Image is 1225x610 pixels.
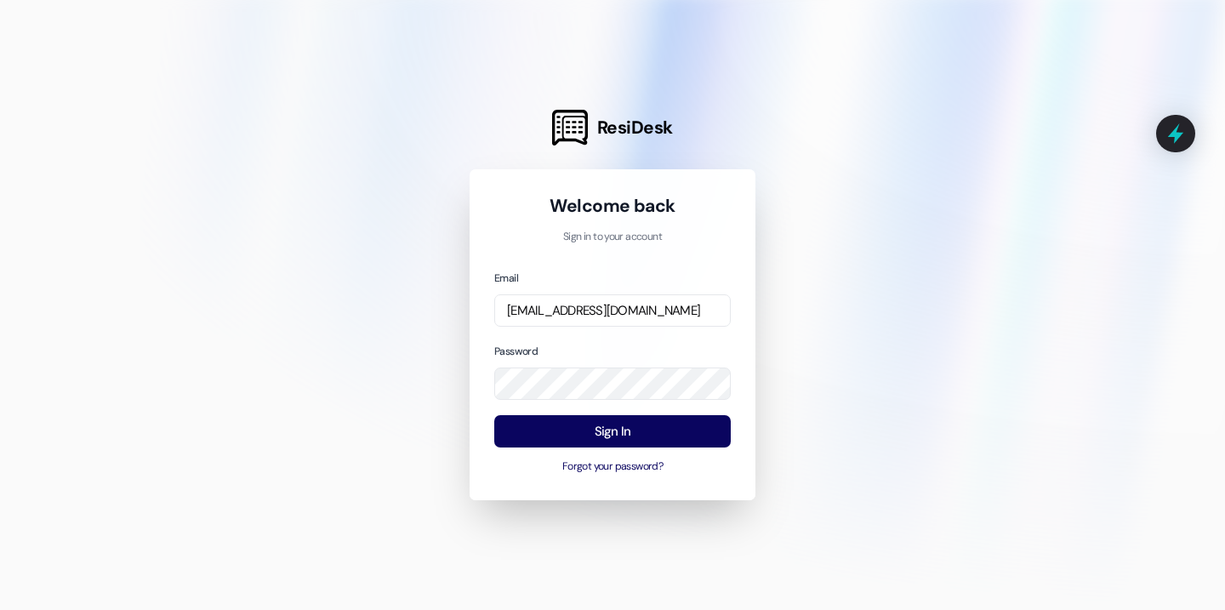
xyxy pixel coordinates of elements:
input: name@example.com [494,294,731,328]
label: Email [494,271,518,285]
img: ResiDesk Logo [552,110,588,145]
h1: Welcome back [494,194,731,218]
p: Sign in to your account [494,230,731,245]
label: Password [494,345,538,358]
button: Forgot your password? [494,459,731,475]
span: ResiDesk [597,116,673,140]
button: Sign In [494,415,731,448]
